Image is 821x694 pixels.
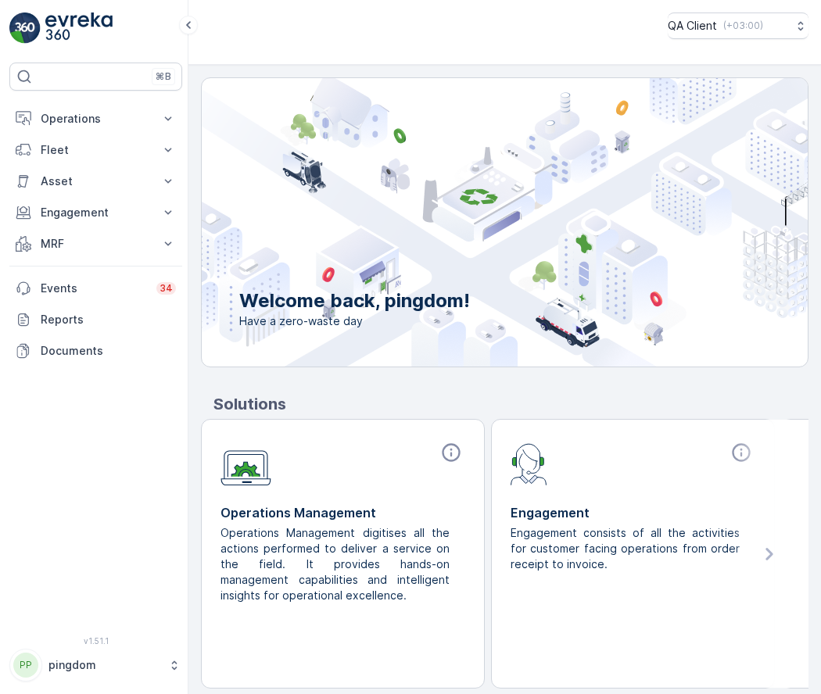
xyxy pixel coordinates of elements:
a: Events34 [9,273,182,304]
p: Operations Management [220,503,465,522]
button: Fleet [9,134,182,166]
p: Engagement consists of all the activities for customer facing operations from order receipt to in... [511,525,743,572]
a: Documents [9,335,182,367]
p: 34 [160,282,173,295]
button: PPpingdom [9,649,182,681]
button: Asset [9,166,182,197]
span: Have a zero-waste day [239,313,470,329]
p: Documents [41,343,176,359]
button: Operations [9,103,182,134]
p: Operations Management digitises all the actions performed to deliver a service on the field. It p... [220,525,453,603]
button: Engagement [9,197,182,228]
button: QA Client(+03:00) [668,13,808,39]
div: PP [13,653,38,678]
img: logo_light-DOdMpM7g.png [45,13,113,44]
p: Asset [41,173,151,189]
p: Welcome back, pingdom! [239,288,470,313]
p: Engagement [511,503,755,522]
p: QA Client [668,18,717,34]
img: module-icon [220,442,271,486]
a: Reports [9,304,182,335]
p: pingdom [48,657,160,673]
p: Fleet [41,142,151,158]
p: Solutions [213,392,808,416]
p: Events [41,281,147,296]
img: logo [9,13,41,44]
p: Reports [41,312,176,327]
img: city illustration [131,78,808,367]
img: module-icon [511,442,547,485]
button: MRF [9,228,182,259]
p: Engagement [41,205,151,220]
p: Operations [41,111,151,127]
p: MRF [41,236,151,252]
p: ⌘B [156,70,171,83]
span: v 1.51.1 [9,636,182,646]
p: ( +03:00 ) [723,20,763,32]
